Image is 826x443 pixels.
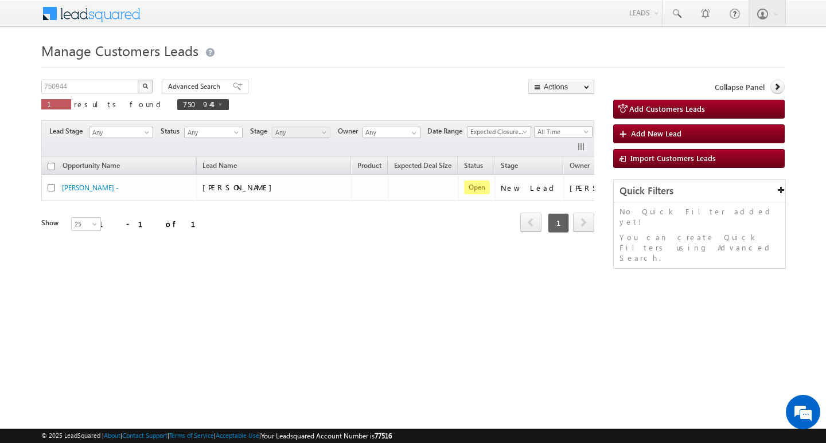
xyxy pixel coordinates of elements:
[394,161,451,170] span: Expected Deal Size
[250,126,272,136] span: Stage
[570,183,645,193] div: [PERSON_NAME]
[104,432,120,439] a: About
[72,219,102,229] span: 25
[272,127,327,138] span: Any
[62,183,119,192] a: [PERSON_NAME] -
[15,106,209,343] textarea: Type your message and hit 'Enter'
[614,180,785,202] div: Quick Filters
[619,206,780,227] p: No Quick Filter added yet!
[535,127,589,137] span: All Time
[48,163,55,170] input: Check all records
[99,217,209,230] div: 1 - 1 of 1
[60,60,193,75] div: Chat with us now
[520,214,541,232] a: prev
[49,126,87,136] span: Lead Stage
[41,41,198,60] span: Manage Customers Leads
[57,159,126,174] a: Opportunity Name
[715,82,765,92] span: Collapse Panel
[47,99,65,109] span: 1
[168,81,224,92] span: Advanced Search
[338,126,363,136] span: Owner
[467,127,527,137] span: Expected Closure Date
[573,213,594,232] span: next
[185,127,239,138] span: Any
[573,214,594,232] a: next
[388,159,457,174] a: Expected Deal Size
[202,182,278,192] span: [PERSON_NAME]
[495,159,524,174] a: Stage
[528,80,594,94] button: Actions
[169,432,214,439] a: Terms of Service
[464,181,490,194] span: Open
[272,127,330,138] a: Any
[89,127,153,138] a: Any
[501,161,518,170] span: Stage
[427,126,467,136] span: Date Range
[188,6,216,33] div: Minimize live chat window
[71,217,101,231] a: 25
[142,83,148,89] img: Search
[122,432,167,439] a: Contact Support
[629,104,705,113] span: Add Customers Leads
[183,99,212,109] span: 750944
[89,127,149,138] span: Any
[363,127,421,138] input: Type to Search
[63,161,120,170] span: Opportunity Name
[375,432,392,440] span: 77516
[216,432,259,439] a: Acceptable Use
[20,60,48,75] img: d_60004797649_company_0_60004797649
[197,159,243,174] span: Lead Name
[548,213,569,233] span: 1
[619,232,780,263] p: You can create Quick Filters using Advanced Search.
[534,126,593,138] a: All Time
[357,161,381,170] span: Product
[406,127,420,139] a: Show All Items
[631,128,681,138] span: Add New Lead
[74,99,165,109] span: results found
[458,159,489,174] a: Status
[520,213,541,232] span: prev
[630,153,716,163] span: Import Customers Leads
[41,218,62,228] div: Show
[467,126,531,138] a: Expected Closure Date
[156,353,208,368] em: Start Chat
[184,127,243,138] a: Any
[261,432,392,440] span: Your Leadsquared Account Number is
[41,430,392,441] span: © 2025 LeadSquared | | | | |
[501,183,558,193] div: New Lead
[161,126,184,136] span: Status
[570,161,590,170] span: Owner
